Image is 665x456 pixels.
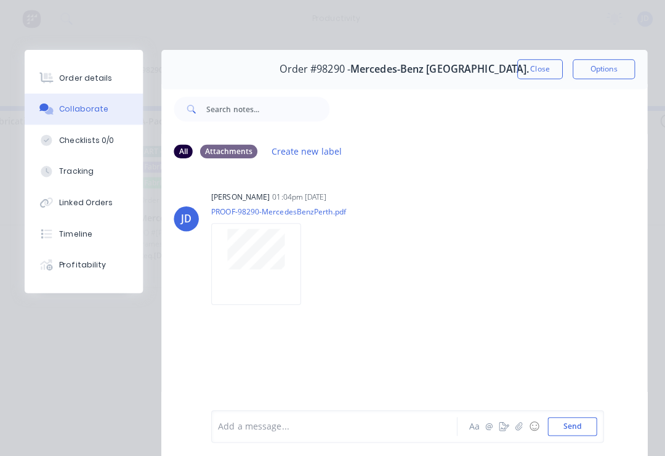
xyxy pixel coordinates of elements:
button: Order details [25,62,142,92]
button: Close [512,59,557,78]
div: Profitability [59,256,105,267]
button: ☺ [521,414,536,429]
button: Tracking [25,154,142,185]
span: Order #98290 - [277,63,347,75]
button: Create new label [262,141,345,158]
button: Timeline [25,216,142,246]
div: Tracking [59,164,93,175]
div: Collaborate [59,102,108,113]
button: Send [542,412,590,431]
p: PROOF-98290-MercedesBenzPerth.pdf [209,204,342,214]
button: Profitability [25,246,142,277]
span: Mercedes-Benz [GEOGRAPHIC_DATA]. [347,63,523,75]
button: @ [477,414,491,429]
div: 01:04pm [DATE] [270,189,323,200]
div: Checklists 0/0 [59,133,113,144]
div: [PERSON_NAME] [209,189,267,200]
div: Order details [59,71,111,83]
div: Linked Orders [59,195,112,206]
button: Checklists 0/0 [25,123,142,154]
button: Options [566,59,628,78]
button: Linked Orders [25,185,142,216]
div: Attachments [198,143,255,157]
div: JD [180,209,190,224]
div: All [172,143,191,157]
button: Collaborate [25,92,142,123]
input: Search notes... [204,96,326,120]
button: Aa [462,414,477,429]
div: Timeline [59,226,92,237]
